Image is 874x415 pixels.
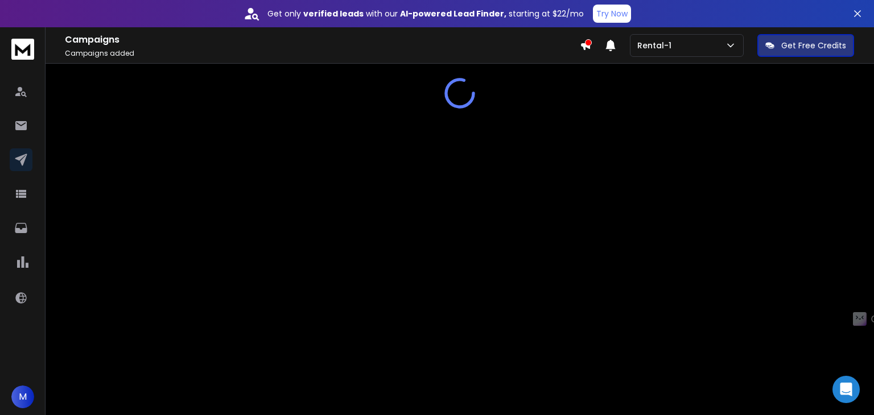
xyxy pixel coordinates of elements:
[303,8,364,19] strong: verified leads
[65,33,580,47] h1: Campaigns
[593,5,631,23] button: Try Now
[832,376,860,403] div: Open Intercom Messenger
[781,40,846,51] p: Get Free Credits
[400,8,506,19] strong: AI-powered Lead Finder,
[11,385,34,408] button: M
[757,34,854,57] button: Get Free Credits
[267,8,584,19] p: Get only with our starting at $22/mo
[65,49,580,58] p: Campaigns added
[11,39,34,60] img: logo
[596,8,628,19] p: Try Now
[637,40,676,51] p: Rental-1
